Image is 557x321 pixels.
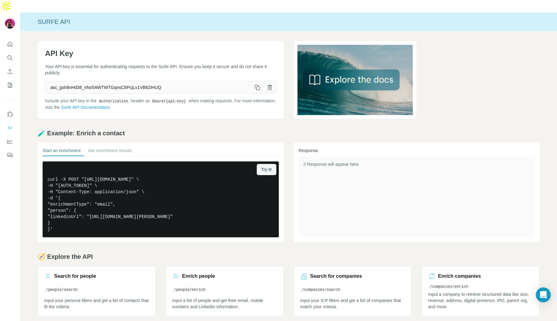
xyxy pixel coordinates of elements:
a: Search for people/people/searchInput your persona filters and get a list of contacts that fit the... [38,266,156,316]
h1: API Key [45,49,276,58]
button: Use Surfe API [5,122,15,133]
p: Input your persona filters and get a list of contacts that fit the criteria. [44,297,149,310]
span: // Response will appear here [304,162,359,167]
a: Enrich companies/companies/enrichInput a company to retrieve structured data like size, revenue, ... [421,266,540,316]
button: Feedback [5,150,15,161]
h3: Search for people [54,272,96,280]
div: Open Intercom Messenger [536,287,551,302]
img: Avatar [5,19,15,29]
h2: 🧭 Explore the API [38,252,540,261]
button: Quick start [5,39,15,50]
code: /people/search [44,288,79,292]
p: Include your API key in the header as when making requests. For more information, visit the . [45,98,276,110]
h2: 🧪 Example: Enrich a contact [38,129,540,137]
h3: Enrich companies [438,272,481,280]
a: Search for companies/companies/searchInput your ICP filters and get a list of companies that matc... [294,266,412,316]
code: Bearer {api-key} [151,99,187,104]
h3: Search for companies [310,272,362,280]
p: Input a company to retrieve structured data like size, revenue, address, digital presence, IPO, p... [428,291,533,310]
button: Search [5,52,15,63]
span: Try it! [261,166,272,173]
button: Start an enrichment [43,147,81,156]
button: My lists [5,80,15,91]
button: Try it! [257,164,276,175]
p: Input a list of people and get their email, mobile numbers and LinkedIn information. [172,297,277,310]
button: Dashboard [5,136,15,147]
h3: Response [299,147,535,154]
p: Your API key is essential for authenticating requests to the Surfe API. Ensure you keep it secure... [45,63,276,76]
h3: Enrich people [182,272,215,280]
div: Surfe API [20,17,557,26]
span: asc_gsh8nHd38_nNx5AWTWTGqnsC6PcjLx1VB62IHUQ [45,82,251,93]
code: Authorization [98,99,130,104]
pre: curl -X POST "[URL][DOMAIN_NAME]" \ -H "[AUTH_TOKEN]" \ -H "Content-Type: application/json" \ -d ... [43,161,279,237]
code: /people/enrich [172,288,207,292]
button: Use Surfe on LinkedIn [5,109,15,120]
a: Surfe API Documentation [61,105,110,110]
p: Input your ICP filters and get a list of companies that match your criteria. [300,297,405,310]
button: Get enrichment results [88,147,132,156]
code: /companies/enrich [428,285,470,289]
a: Enrich people/people/enrichInput a list of people and get their email, mobile numbers and LinkedI... [166,266,284,316]
button: Enrich CSV [5,66,15,77]
code: /companies/search [300,288,342,292]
